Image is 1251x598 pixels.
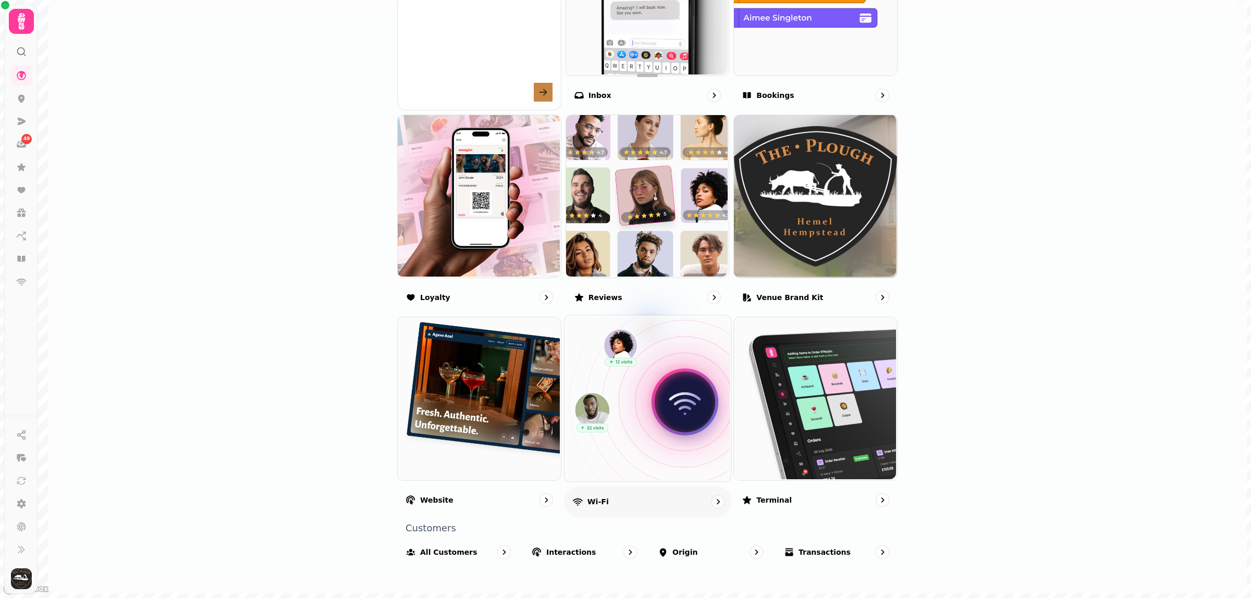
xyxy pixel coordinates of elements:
p: Inbox [588,90,611,100]
img: Terminal [733,316,896,479]
p: Reviews [588,292,622,303]
svg: go to [877,495,888,505]
p: Terminal [756,495,792,505]
p: Loyalty [420,292,450,303]
a: All customers [397,537,519,567]
img: Wi-Fi [563,314,729,480]
svg: go to [625,547,635,557]
p: Bookings [756,90,794,100]
span: 49 [23,135,30,143]
svg: go to [877,90,888,100]
p: Website [420,495,453,505]
button: User avatar [9,568,34,589]
a: 49 [11,134,32,155]
a: Origin [649,537,771,567]
svg: go to [877,547,888,557]
p: All customers [420,547,477,557]
a: Transactions [776,537,898,567]
svg: go to [499,547,509,557]
p: Wi-Fi [587,496,608,507]
a: TerminalTerminal [733,317,898,515]
img: Loyalty [397,114,560,277]
a: Wi-FiWi-Fi [564,315,731,517]
a: Venue brand kitVenue brand kit [733,114,898,313]
img: aHR0cHM6Ly9maWxlcy5zdGFtcGVkZS5haS9mZDk3NzE0Ni1kZjUwLTRmYjEtODg3YS01ZmI4MzdiNzI4ZTEvbWVkaWEvNDcxN... [734,115,897,278]
a: Interactions [523,537,645,567]
svg: go to [751,547,762,557]
a: WebsiteWebsite [397,317,561,515]
svg: go to [709,90,719,100]
img: Reviews [565,114,728,277]
svg: go to [877,292,888,303]
a: Mapbox logo [3,583,49,595]
p: Venue brand kit [756,292,823,303]
svg: go to [541,292,551,303]
a: ReviewsReviews [566,114,730,313]
svg: go to [709,292,719,303]
svg: go to [541,495,551,505]
p: Interactions [546,547,596,557]
img: Website [397,316,560,479]
img: User avatar [11,568,32,589]
p: Transactions [799,547,851,557]
p: Origin [672,547,697,557]
p: Customers [406,524,898,533]
svg: go to [713,496,723,507]
a: LoyaltyLoyalty [397,114,561,313]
